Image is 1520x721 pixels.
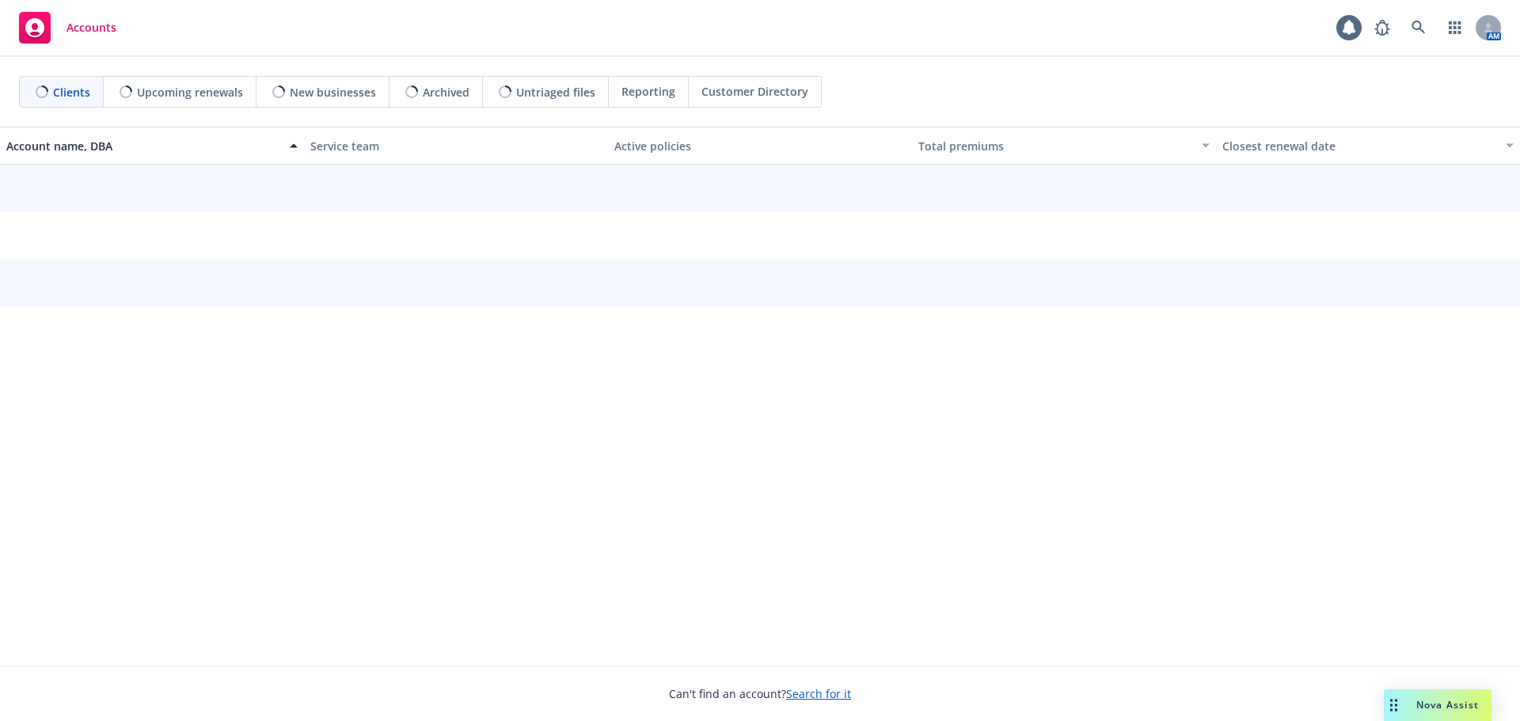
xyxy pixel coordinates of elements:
div: Drag to move [1384,689,1404,721]
a: Search [1403,12,1434,44]
button: Total premiums [912,127,1216,165]
span: Can't find an account? [669,685,851,702]
a: Accounts [13,6,123,50]
button: Service team [304,127,608,165]
button: Active policies [608,127,912,165]
div: Active policies [614,138,906,154]
span: Accounts [66,21,116,34]
span: Upcoming renewals [137,84,243,101]
span: Archived [423,84,469,101]
a: Switch app [1439,12,1471,44]
div: Total premiums [918,138,1192,154]
button: Closest renewal date [1216,127,1520,165]
a: Search for it [786,686,851,701]
span: Reporting [621,83,675,100]
span: Nova Assist [1416,698,1479,712]
div: Account name, DBA [6,138,280,154]
span: New businesses [290,84,376,101]
div: Closest renewal date [1222,138,1496,154]
span: Clients [53,84,90,101]
span: Customer Directory [701,83,808,100]
div: Service team [310,138,602,154]
a: Report a Bug [1366,12,1398,44]
span: Untriaged files [516,84,595,101]
button: Nova Assist [1384,689,1491,721]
